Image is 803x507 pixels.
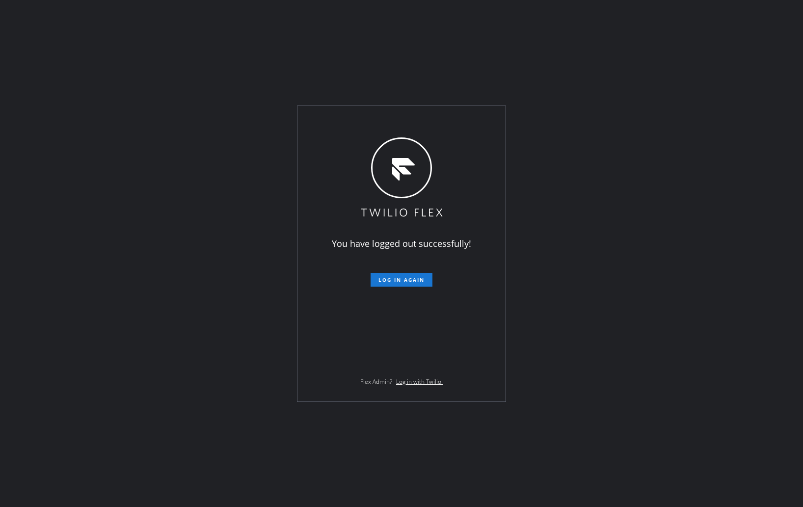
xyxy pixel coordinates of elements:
[332,238,471,249] span: You have logged out successfully!
[371,273,432,287] button: Log in again
[378,276,425,283] span: Log in again
[396,377,443,386] a: Log in with Twilio.
[360,377,392,386] span: Flex Admin?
